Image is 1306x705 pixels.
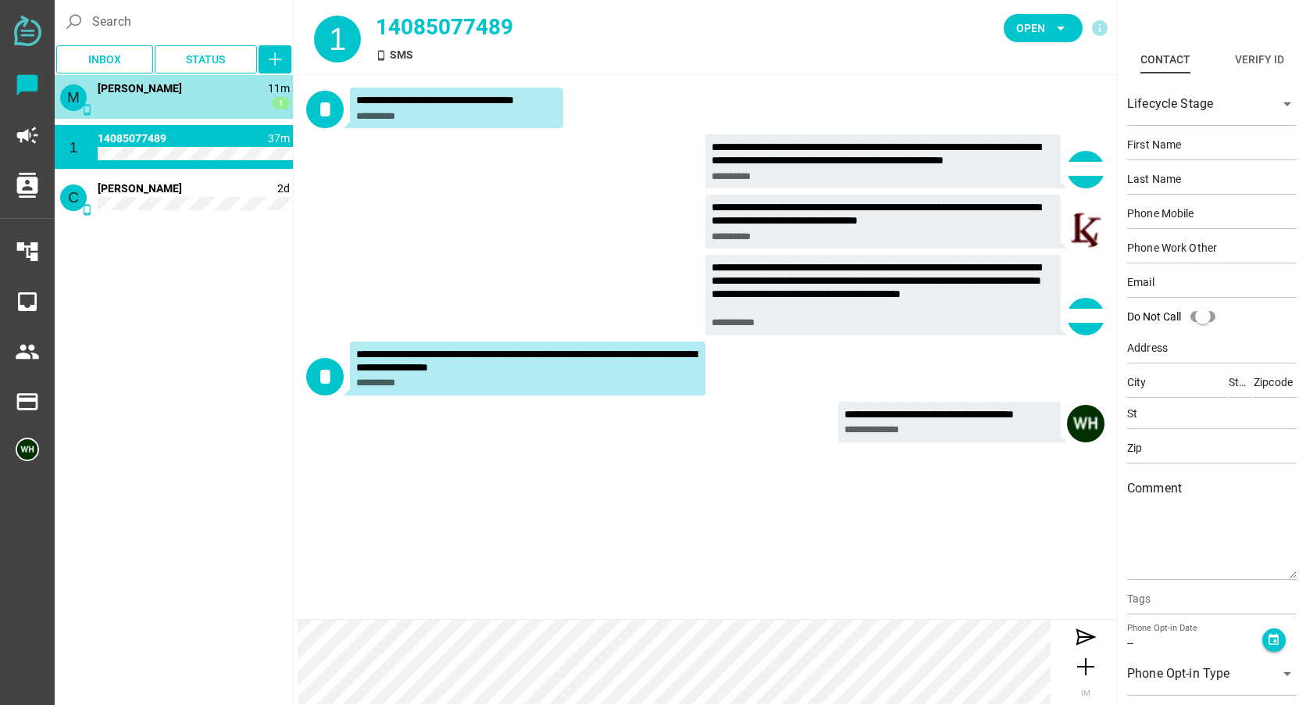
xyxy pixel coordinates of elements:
[1016,19,1045,38] span: Open
[70,139,78,156] span: 1
[1127,367,1227,398] input: City
[1127,487,1297,578] textarea: Comment
[1067,405,1104,442] img: 5edff51079ed9903661a2266-30.png
[68,189,79,206] span: C
[98,182,182,195] span: 14084728864
[1081,689,1090,697] span: IM
[1267,633,1280,646] i: event
[15,339,40,364] i: people
[376,50,387,61] i: SMS
[329,22,346,56] span: 1
[1127,129,1297,160] input: First Name
[1127,301,1225,332] div: Do Not Call
[56,45,153,73] button: Inbox
[376,47,757,63] div: SMS
[1067,211,1104,249] img: 5ee8fdc879ed9903611038a5-30.png
[1140,50,1190,69] div: Contact
[268,82,290,95] span: 1758575453
[88,50,121,69] span: Inbox
[1127,267,1297,298] input: Email
[1254,367,1297,398] input: Zipcode
[273,97,290,109] span: 1
[1127,432,1297,463] input: Zip
[15,173,40,198] i: contacts
[376,11,757,44] div: 14085077489
[186,50,225,69] span: Status
[1127,232,1297,263] input: Phone Work Other
[1278,664,1297,683] i: arrow_drop_down
[1278,95,1297,113] i: arrow_drop_down
[15,239,40,264] i: account_tree
[1127,398,1297,429] input: St
[81,154,93,166] i: SMS
[1127,635,1262,652] div: --
[1090,19,1109,38] i: info
[1229,367,1252,398] input: State
[16,438,39,461] img: 5edff51079ed9903661a2266-30.png
[15,123,40,148] i: campaign
[15,289,40,314] i: inbox
[1127,198,1297,229] input: Phone Mobile
[1051,19,1070,38] i: arrow_drop_down
[15,389,40,414] i: payment
[1235,50,1284,69] div: Verify ID
[268,132,290,145] span: 1758573910
[15,73,40,98] i: chat_bubble
[14,16,41,46] img: svg+xml;base64,PD94bWwgdmVyc2lvbj0iMS4wIiBlbmNvZGluZz0iVVRGLTgiPz4KPHN2ZyB2ZXJzaW9uPSIxLjEiIHZpZX...
[98,132,166,145] span: 14085077489
[1004,14,1083,42] button: Open
[81,204,93,216] i: SMS
[81,104,93,116] i: SMS
[277,182,290,195] span: 1758386461
[1127,622,1262,635] div: Phone Opt-in Date
[98,82,182,95] span: 14082056037
[1127,332,1297,363] input: Address
[67,89,80,106] span: M
[155,45,258,73] button: Status
[1127,163,1297,195] input: Last Name
[1127,309,1181,325] div: Do Not Call
[1127,594,1297,613] input: Tags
